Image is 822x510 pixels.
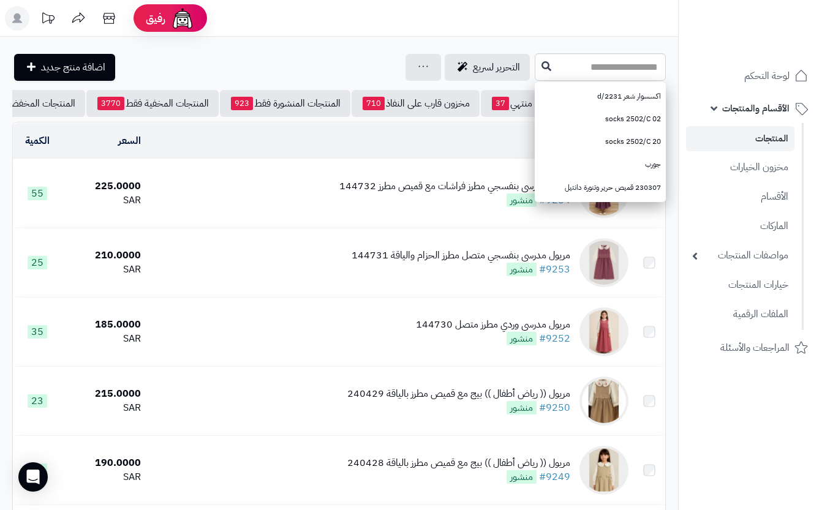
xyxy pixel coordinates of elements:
div: SAR [66,332,141,346]
a: مخزون منتهي37 [481,90,570,117]
div: SAR [66,193,141,208]
div: مريول (( رياض أطفال )) بيج مع قميص مطرز بالياقة 240429 [347,387,570,401]
a: 230307 قميص حرير وتنورة دانتيل [535,176,666,199]
span: رفيق [146,11,165,26]
div: 215.0000 [66,387,141,401]
a: socks 2502/C 02 [535,108,666,130]
a: socks 2502/C 20 [535,130,666,153]
span: اضافة منتج جديد [41,60,105,75]
div: 185.0000 [66,318,141,332]
span: 3770 [97,97,124,110]
span: منشور [507,401,537,414]
a: المنتجات المخفية فقط3770 [86,90,219,117]
img: مريول (( رياض أطفال )) بيج مع قميص مطرز بالياقة 240428 [579,446,628,495]
span: التحرير لسريع [473,60,520,75]
div: 190.0000 [66,456,141,470]
a: مخزون الخيارات [686,154,794,181]
img: مريول مدرسي وردي مطرز متصل 144730 [579,307,628,356]
div: مريول مدرسي وردي مطرز متصل 144730 [416,318,570,332]
span: 35 [28,325,47,339]
span: منشور [507,332,537,345]
a: #9250 [539,400,570,415]
span: المراجعات والأسئلة [720,339,790,356]
div: مريول مدرسي بنفسجي مطرز فراشات مع قميص مطرز 144732 [339,179,570,193]
a: التحرير لسريع [445,54,530,81]
span: 25 [28,256,47,269]
div: SAR [66,470,141,484]
span: منشور [507,263,537,276]
span: الأقسام والمنتجات [722,100,790,117]
a: #9252 [539,331,570,346]
span: منشور [507,470,537,484]
div: مريول مدرسي بنفسجي متصل مطرز الحزام والياقة 144731 [352,249,570,263]
a: جورب [535,153,666,176]
img: ai-face.png [170,6,195,31]
a: الماركات [686,213,794,239]
a: مخزون قارب على النفاذ710 [352,90,480,117]
div: مريول (( رياض أطفال )) بيج مع قميص مطرز بالياقة 240428 [347,456,570,470]
span: 23 [28,394,47,408]
a: لوحة التحكم [686,61,815,91]
img: مريول (( رياض أطفال )) بيج مع قميص مطرز بالياقة 240429 [579,377,628,426]
a: اكسسوار شعر 2231/d [535,85,666,108]
a: اضافة منتج جديد [14,54,115,81]
div: SAR [66,263,141,277]
a: خيارات المنتجات [686,272,794,298]
span: 923 [231,97,253,110]
a: السعر [118,133,141,148]
a: الملفات الرقمية [686,301,794,328]
span: منشور [507,193,537,207]
a: #9249 [539,470,570,484]
a: الأقسام [686,184,794,210]
span: 37 [492,97,509,110]
span: 710 [363,97,385,110]
a: المنتجات [686,126,794,151]
a: المنتجات المنشورة فقط923 [220,90,350,117]
span: 55 [28,187,47,200]
img: logo-2.png [739,12,810,37]
a: المراجعات والأسئلة [686,333,815,362]
a: تحديثات المنصة [32,6,63,34]
div: SAR [66,401,141,415]
div: 210.0000 [66,249,141,263]
div: 225.0000 [66,179,141,193]
a: #9253 [539,262,570,277]
a: الكمية [25,133,50,148]
div: Open Intercom Messenger [18,462,48,492]
a: مواصفات المنتجات [686,242,794,269]
img: مريول مدرسي بنفسجي متصل مطرز الحزام والياقة 144731 [579,238,628,287]
span: لوحة التحكم [744,67,790,84]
